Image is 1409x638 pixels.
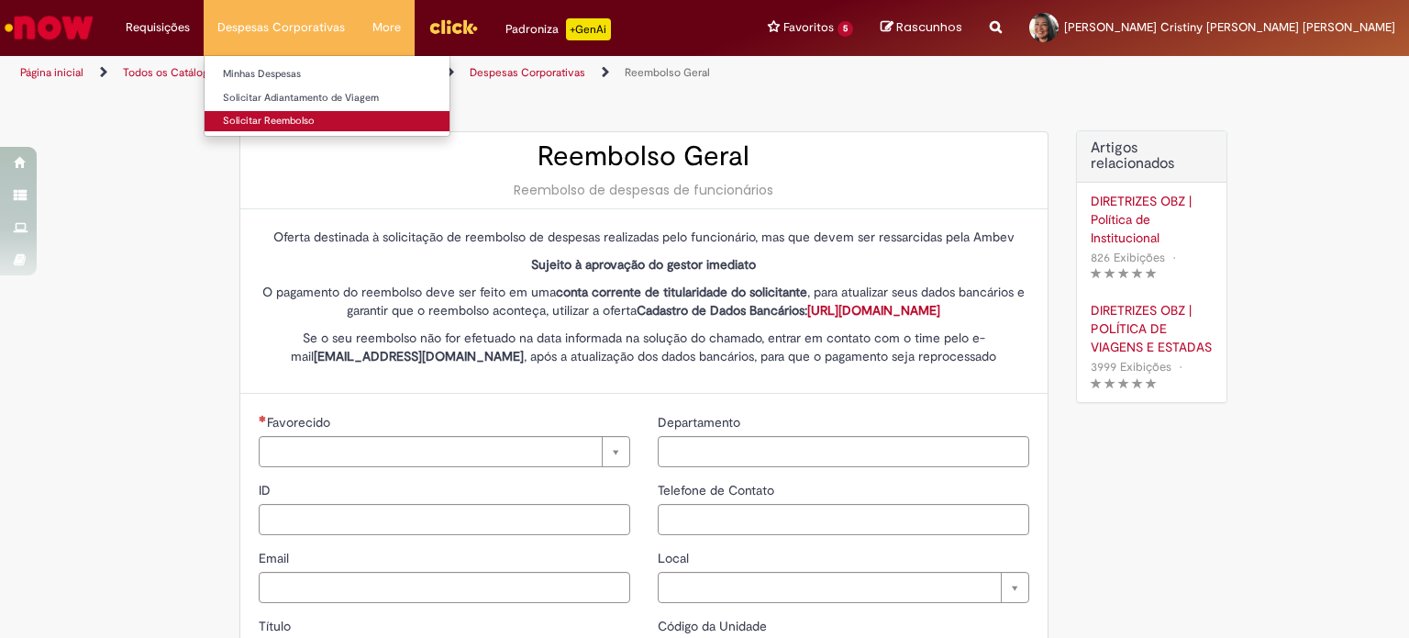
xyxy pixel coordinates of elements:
span: Requisições [126,18,190,37]
input: Email [259,572,630,603]
p: +GenAi [566,18,611,40]
span: [PERSON_NAME] Cristiny [PERSON_NAME] [PERSON_NAME] [1064,19,1395,35]
span: Despesas Corporativas [217,18,345,37]
span: Local [658,550,693,566]
a: [URL][DOMAIN_NAME] [807,302,940,319]
div: Padroniza [505,18,611,40]
span: Favoritos [783,18,834,37]
a: DIRETRIZES OBZ | Política de Institucional [1091,192,1213,247]
a: Minhas Despesas [205,64,449,84]
span: Departamento [658,414,744,431]
span: Necessários - Favorecido [267,414,334,431]
a: Limpar campo Local [658,572,1029,603]
strong: Sujeito à aprovação do gestor imediato [531,256,756,273]
span: Email [259,550,293,566]
span: 5 [838,21,853,37]
a: Rascunhos [881,19,962,37]
ul: Trilhas de página [14,56,926,90]
span: Código da Unidade [658,618,771,634]
a: Reembolso Geral [625,65,710,80]
span: More [372,18,401,37]
img: click_logo_yellow_360x200.png [428,13,478,40]
div: Reembolso de despesas de funcionários [259,181,1029,199]
img: ServiceNow [2,9,96,46]
span: Necessários [259,415,267,422]
a: Limpar campo Favorecido [259,436,630,467]
strong: [EMAIL_ADDRESS][DOMAIN_NAME] [314,348,524,364]
span: 826 Exibições [1091,250,1165,265]
span: • [1175,354,1186,379]
ul: Despesas Corporativas [204,55,450,137]
h2: Reembolso Geral [259,141,1029,172]
span: Telefone de Contato [658,482,778,498]
a: Despesas Corporativas [470,65,585,80]
input: ID [259,504,630,535]
span: 3999 Exibições [1091,359,1171,375]
span: ID [259,482,274,498]
span: Rascunhos [896,18,962,36]
input: Departamento [658,436,1029,467]
a: Todos os Catálogos [123,65,220,80]
span: Título [259,618,294,634]
p: Se o seu reembolso não for efetuado na data informada na solução do chamado, entrar em contato co... [259,329,1029,365]
input: Telefone de Contato [658,504,1029,535]
span: • [1169,245,1180,270]
a: Página inicial [20,65,83,80]
a: Solicitar Adiantamento de Viagem [205,88,449,108]
p: Oferta destinada à solicitação de reembolso de despesas realizadas pelo funcionário, mas que deve... [259,228,1029,246]
a: DIRETRIZES OBZ | POLÍTICA DE VIAGENS E ESTADAS [1091,301,1213,356]
a: Solicitar Reembolso [205,111,449,131]
h3: Artigos relacionados [1091,140,1213,173]
strong: Cadastro de Dados Bancários: [637,302,940,319]
p: O pagamento do reembolso deve ser feito em uma , para atualizar seus dados bancários e garantir q... [259,283,1029,319]
strong: conta corrente de titularidade do solicitante [556,284,807,300]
